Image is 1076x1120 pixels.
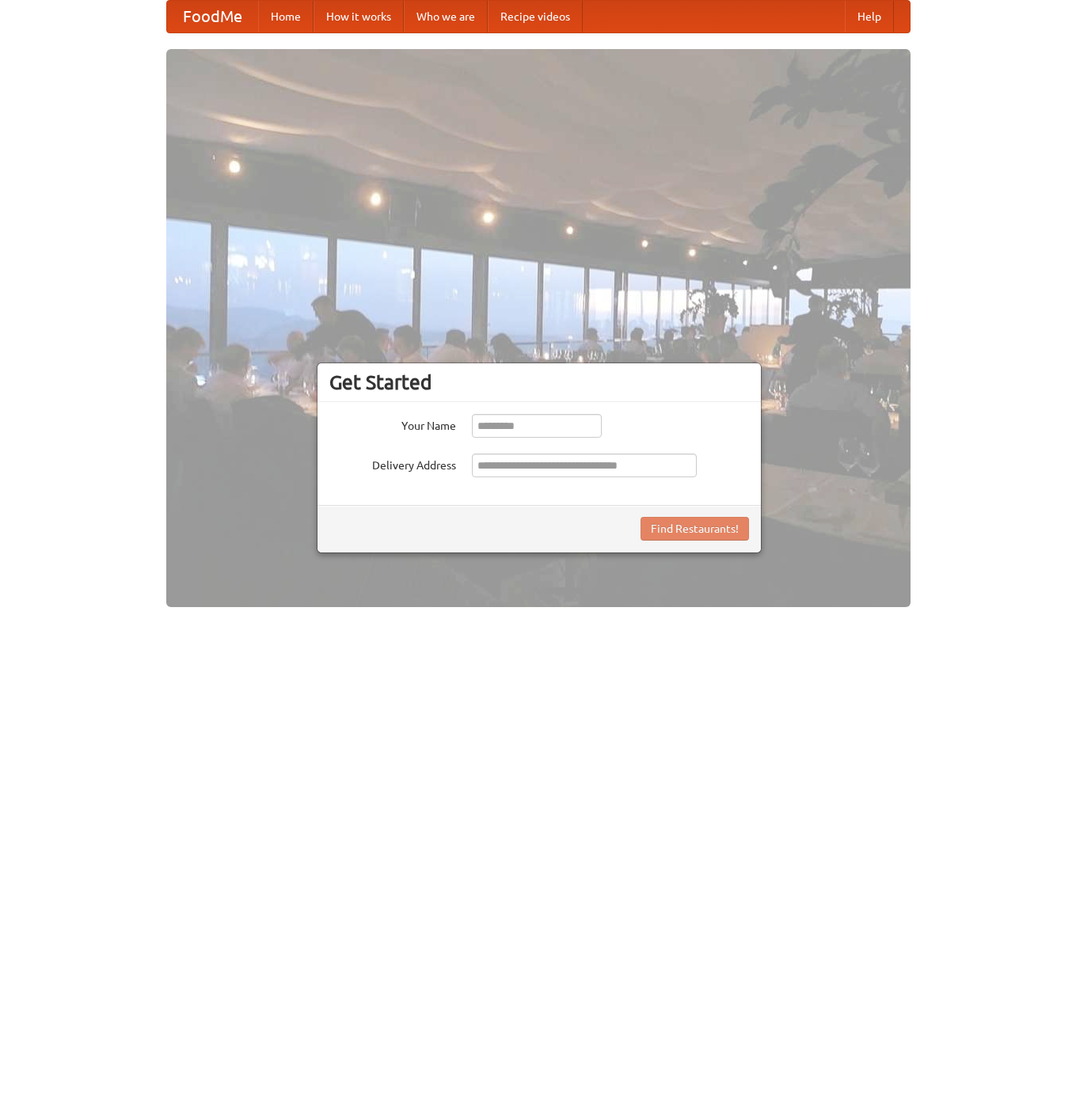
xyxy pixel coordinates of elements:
[329,414,456,434] label: Your Name
[845,1,894,32] a: Help
[329,454,456,473] label: Delivery Address
[404,1,488,32] a: Who we are
[167,1,258,32] a: FoodMe
[329,370,749,394] h3: Get Started
[488,1,583,32] a: Recipe videos
[314,1,404,32] a: How it works
[641,517,749,541] button: Find Restaurants!
[258,1,314,32] a: Home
